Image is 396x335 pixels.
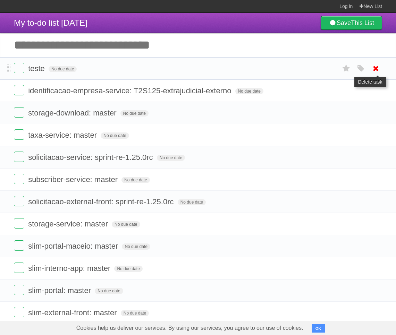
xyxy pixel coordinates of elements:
[121,177,150,183] span: No due date
[28,242,120,250] span: slim-portal-maceio: master
[28,86,233,95] span: identificacao-empresa-service: T2S125-extrajudicial-externo
[28,175,119,184] span: subscriber-service: master
[14,285,24,295] label: Done
[340,63,353,74] label: Star task
[14,63,24,73] label: Done
[121,310,149,316] span: No due date
[178,199,206,205] span: No due date
[312,324,325,333] button: OK
[14,107,24,118] label: Done
[95,288,123,294] span: No due date
[14,196,24,206] label: Done
[28,264,112,273] span: slim-interno-app: master
[14,263,24,273] label: Done
[14,307,24,317] label: Done
[14,240,24,251] label: Done
[28,64,47,73] span: teste
[49,66,77,72] span: No due date
[122,243,150,250] span: No due date
[114,266,142,272] span: No due date
[28,153,154,162] span: solicitacao-service: sprint-re-1.25.0rc
[14,85,24,95] label: Done
[157,155,185,161] span: No due date
[28,308,119,317] span: slim-external-front: master
[28,109,118,117] span: storage-download: master
[120,110,149,117] span: No due date
[69,321,310,335] span: Cookies help us deliver our services. By using our services, you agree to our use of cookies.
[28,286,93,295] span: slim-portal: master
[28,131,99,139] span: taxa-service: master
[235,88,263,94] span: No due date
[28,220,110,228] span: storage-service: master
[321,16,382,30] a: SaveThis List
[14,152,24,162] label: Done
[351,19,374,26] b: This List
[14,129,24,140] label: Done
[14,218,24,229] label: Done
[14,174,24,184] label: Done
[14,18,87,27] span: My to-do list [DATE]
[112,221,140,227] span: No due date
[28,197,175,206] span: solicitacao-external-front: sprint-re-1.25.0rc
[101,132,129,139] span: No due date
